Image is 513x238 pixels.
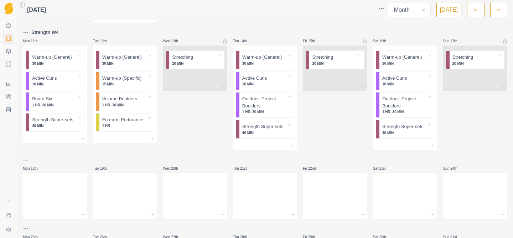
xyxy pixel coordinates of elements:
p: 10 MIN [32,81,77,87]
button: [DATE] [436,3,461,17]
p: Mon 18th [23,166,44,171]
p: Forearm Endurance [102,116,144,123]
div: Stretching20 MIN [446,51,504,69]
p: Thu 14th [233,38,254,44]
p: 20 MIN [452,61,497,66]
p: Sun 17th [443,38,464,44]
p: 30 MIN [242,61,287,66]
div: Warm-up (General)30 MIN [96,51,155,69]
p: Outdoor: Project Boulders [242,95,287,109]
div: Outdoor: Project Boulders1 HR, 30 MIN [236,92,295,118]
div: Active Curls10 MIN [376,72,435,90]
div: Forearm Endurance1 HR [96,113,155,132]
div: Stretching20 MIN [166,51,224,69]
p: Thu 21st [233,166,254,171]
p: Sat 23rd [373,166,394,171]
p: 30 MIN [382,61,427,66]
div: Outdoor: Project Boulders1 HR, 30 MIN [376,92,435,118]
p: Warm-up (General) [32,54,72,61]
div: Warm-up (General)30 MIN [26,51,84,69]
div: Warm-up (General)30 MIN [236,51,295,69]
button: Settings [3,224,14,235]
p: Stretching [452,54,473,61]
p: Strength Super-sets [242,123,284,130]
p: Strength Super-sets [32,116,73,123]
p: 20 MIN [312,61,357,66]
a: Logo [3,3,14,14]
p: Outdoor: Project Boulders [382,95,427,109]
p: Warm-up (Specific) [102,75,142,82]
p: Sun 24th [443,166,464,171]
p: Board Six [32,95,52,102]
span: [DATE] [27,6,46,14]
p: Strength Super-sets [382,123,424,130]
p: Fri 22nd [303,166,324,171]
p: 30 MIN [32,61,77,66]
div: Strength Super-sets40 MIN [376,120,435,139]
div: Strength Super-sets40 MIN [236,120,295,139]
p: Warm-up (General) [382,54,422,61]
p: 15 MIN [102,81,147,87]
div: Warm-up (General)30 MIN [376,51,435,69]
p: Wed 20th [163,166,184,171]
p: 10 MIN [382,81,427,87]
p: Tue 19th [93,166,114,171]
div: Stretching20 MIN [306,51,364,69]
p: Stretching [172,54,193,61]
div: Active Curls10 MIN [236,72,295,90]
div: Board Six1 HR, 30 MIN [26,92,84,111]
p: 40 MIN [382,130,427,136]
p: Wed 13th [163,38,184,44]
div: Warm-up (Specific)15 MIN [96,72,155,90]
p: Warm-up (General) [102,54,142,61]
p: Volume Boulders [102,95,137,102]
p: 1 HR, 30 MIN [32,102,77,108]
p: 1 HR, 30 MIN [242,109,287,115]
img: Logo [4,3,13,15]
p: Active Curls [382,75,407,82]
p: 1 HR, 30 MIN [102,102,147,108]
p: 10 MIN [242,81,287,87]
p: Active Curls [32,75,57,82]
div: Active Curls10 MIN [26,72,84,90]
p: Tue 12th [93,38,114,44]
p: Fri 15th [303,38,324,44]
p: 40 MIN [242,130,287,136]
p: 40 MIN [32,123,77,128]
p: 1 HR [102,123,147,128]
p: Warm-up (General) [242,54,282,61]
div: Strength Super-sets40 MIN [26,113,84,132]
p: Sat 16th [373,38,394,44]
p: Active Curls [242,75,267,82]
div: Volume Boulders1 HR, 30 MIN [96,92,155,111]
p: 30 MIN [102,61,147,66]
p: 1 HR, 30 MIN [382,109,427,115]
p: Strength W4 [31,29,59,36]
p: Mon 11th [23,38,44,44]
p: 20 MIN [172,61,217,66]
p: Stretching [312,54,333,61]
